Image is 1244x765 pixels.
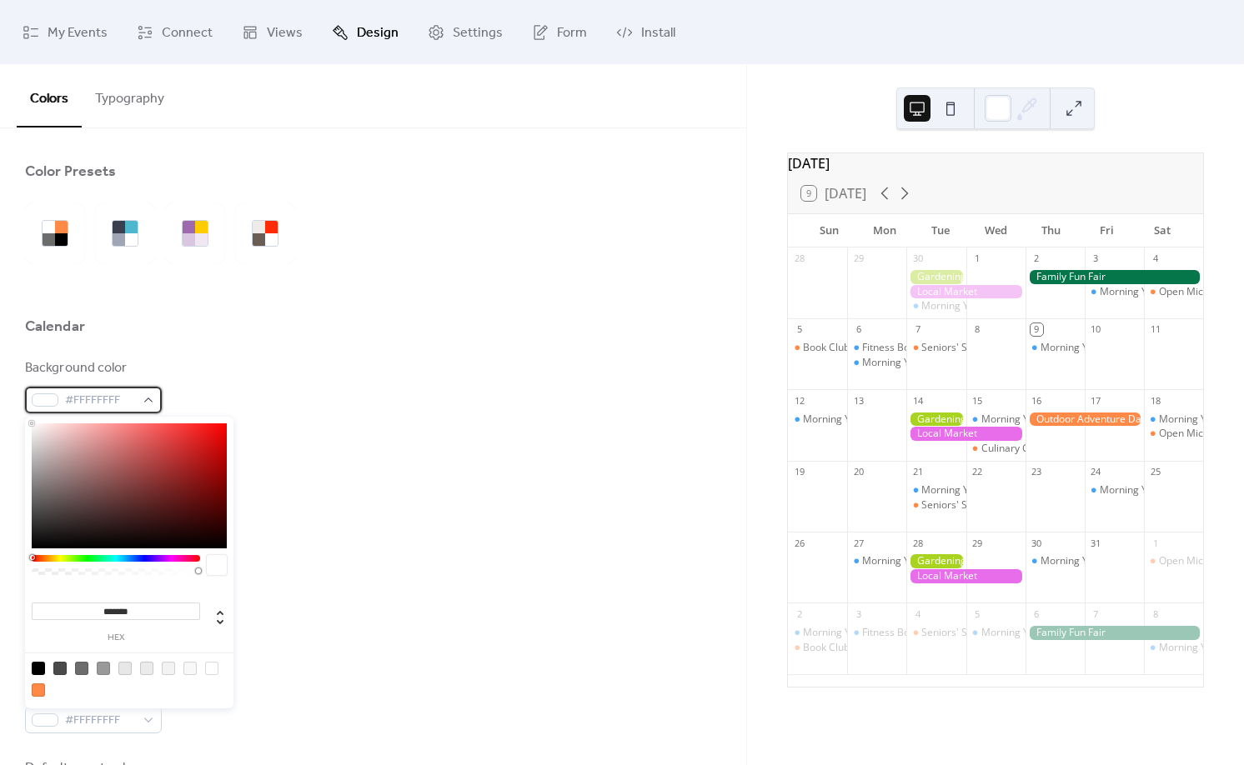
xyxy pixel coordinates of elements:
[906,270,966,284] div: Gardening Workshop
[912,214,968,247] div: Tue
[793,607,805,620] div: 2
[319,7,411,57] a: Design
[966,442,1026,456] div: Culinary Cooking Class
[793,466,805,478] div: 19
[803,626,892,640] div: Morning Yoga Bliss
[906,483,966,497] div: Morning Yoga Bliss
[981,626,1071,640] div: Morning Yoga Bliss
[788,626,847,640] div: Morning Yoga Bliss
[82,64,178,126] button: Typography
[10,7,120,57] a: My Events
[1026,412,1144,427] div: Outdoor Adventure Day
[1085,483,1144,497] div: Morning Yoga Bliss
[1149,607,1161,620] div: 8
[641,20,675,46] span: Install
[65,711,135,731] span: #FFFFFFFF
[25,162,116,182] div: Color Presets
[140,662,153,675] div: rgb(235, 235, 235)
[906,427,1025,441] div: Local Market
[97,662,110,675] div: rgb(153, 153, 153)
[788,153,1203,173] div: [DATE]
[32,633,200,642] label: hex
[557,20,587,46] span: Form
[852,537,865,549] div: 27
[921,299,1011,313] div: Morning Yoga Bliss
[793,537,805,549] div: 26
[1100,483,1189,497] div: Morning Yoga Bliss
[971,537,984,549] div: 29
[971,466,984,478] div: 22
[906,299,966,313] div: Morning Yoga Bliss
[911,607,924,620] div: 4
[906,569,1025,583] div: Local Market
[921,341,1009,355] div: Seniors' Social Tea
[1144,427,1203,441] div: Open Mic Night
[267,20,303,46] span: Views
[847,626,906,640] div: Fitness Bootcamp
[1159,285,1231,299] div: Open Mic Night
[793,252,805,265] div: 28
[1026,341,1085,355] div: Morning Yoga Bliss
[32,683,45,697] div: rgb(255, 137, 70)
[862,356,951,370] div: Morning Yoga Bliss
[906,285,1025,299] div: Local Market
[911,323,924,336] div: 7
[857,214,913,247] div: Mon
[906,341,966,355] div: Seniors' Social Tea
[911,466,924,478] div: 21
[162,20,213,46] span: Connect
[1031,394,1043,407] div: 16
[852,252,865,265] div: 29
[788,412,847,427] div: Morning Yoga Bliss
[118,662,132,675] div: rgb(231, 231, 231)
[971,252,984,265] div: 1
[205,662,218,675] div: rgb(255, 255, 255)
[1031,607,1043,620] div: 6
[1159,427,1231,441] div: Open Mic Night
[906,498,966,512] div: Seniors' Social Tea
[971,323,984,336] div: 8
[183,662,197,675] div: rgb(248, 248, 248)
[453,20,503,46] span: Settings
[862,341,945,355] div: Fitness Bootcamp
[1159,554,1231,568] div: Open Mic Night
[75,662,88,675] div: rgb(108, 108, 108)
[801,214,857,247] div: Sun
[1031,466,1043,478] div: 23
[921,483,1011,497] div: Morning Yoga Bliss
[793,323,805,336] div: 5
[906,626,966,640] div: Seniors' Social Tea
[25,317,85,337] div: Calendar
[1144,554,1203,568] div: Open Mic Night
[906,412,966,427] div: Gardening Workshop
[1134,214,1190,247] div: Sat
[1090,394,1102,407] div: 17
[852,394,865,407] div: 13
[1149,537,1161,549] div: 1
[1026,554,1085,568] div: Morning Yoga Bliss
[1026,626,1203,640] div: Family Fun Fair
[1090,537,1102,549] div: 31
[862,554,951,568] div: Morning Yoga Bliss
[852,466,865,478] div: 20
[48,20,108,46] span: My Events
[1041,341,1130,355] div: Morning Yoga Bliss
[847,356,906,370] div: Morning Yoga Bliss
[25,358,158,378] div: Background color
[803,412,892,427] div: Morning Yoga Bliss
[968,214,1024,247] div: Wed
[981,442,1087,456] div: Culinary Cooking Class
[1149,394,1161,407] div: 18
[1079,214,1135,247] div: Fri
[852,323,865,336] div: 6
[852,607,865,620] div: 3
[519,7,599,57] a: Form
[1085,285,1144,299] div: Morning Yoga Bliss
[1100,285,1189,299] div: Morning Yoga Bliss
[1031,537,1043,549] div: 30
[971,607,984,620] div: 5
[53,662,67,675] div: rgb(74, 74, 74)
[162,662,175,675] div: rgb(243, 243, 243)
[971,394,984,407] div: 15
[803,641,899,655] div: Book Club Gathering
